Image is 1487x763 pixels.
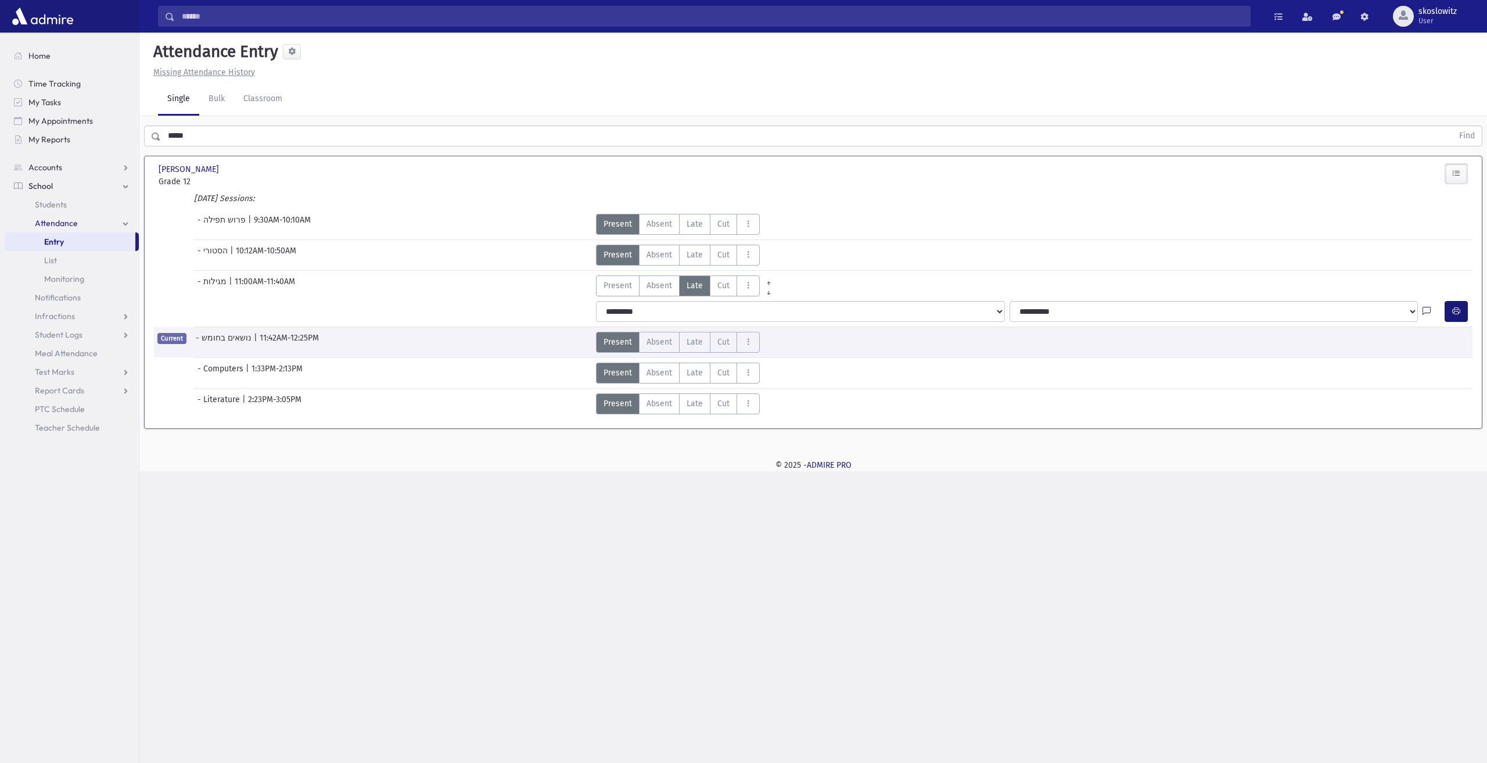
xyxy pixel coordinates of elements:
a: Single [158,83,199,116]
a: My Tasks [5,93,139,112]
img: AdmirePro [9,5,76,28]
span: Entry [44,237,64,247]
span: Time Tracking [28,78,81,89]
a: Attendance [5,214,139,232]
a: Report Cards [5,381,139,400]
span: Late [687,218,703,230]
span: Present [604,218,632,230]
h5: Attendance Entry [149,42,278,62]
span: - Computers [197,363,246,384]
span: Accounts [28,162,62,173]
a: Entry [5,232,135,251]
span: Late [687,336,703,348]
span: | [242,393,248,414]
span: Infractions [35,311,75,321]
span: - נושאים בחומש [196,332,254,353]
span: Students [35,199,67,210]
span: Test Marks [35,367,74,377]
a: Teacher Schedule [5,418,139,437]
div: AttTypes [596,393,760,414]
span: Notifications [35,292,81,303]
a: My Appointments [5,112,139,130]
span: Home [28,51,51,61]
span: Absent [646,336,672,348]
a: Time Tracking [5,74,139,93]
span: PTC Schedule [35,404,85,414]
i: [DATE] Sessions: [194,194,254,203]
a: Bulk [199,83,234,116]
div: © 2025 - [158,459,1468,471]
div: AttTypes [596,245,760,266]
span: 9:30AM-10:10AM [254,214,311,235]
a: List [5,251,139,270]
a: Classroom [234,83,292,116]
div: AttTypes [596,275,778,296]
span: Present [604,249,632,261]
span: 10:12AM-10:50AM [236,245,296,266]
span: 1:33PM-2:13PM [252,363,303,384]
a: Meal Attendance [5,344,139,363]
span: Cut [717,367,730,379]
span: My Tasks [28,97,61,108]
a: Home [5,46,139,65]
a: All Prior [760,275,778,285]
span: 11:42AM-12:25PM [260,332,319,353]
span: List [44,255,57,266]
span: Monitoring [44,274,84,284]
span: Present [604,397,632,410]
span: [PERSON_NAME] [159,163,221,175]
a: Monitoring [5,270,139,288]
div: AttTypes [596,214,760,235]
span: | [246,363,252,384]
span: Absent [646,397,672,410]
span: Late [687,249,703,261]
span: Student Logs [35,329,82,340]
span: | [254,332,260,353]
span: - הסטורי [197,245,230,266]
span: Absent [646,280,672,292]
span: 2:23PM-3:05PM [248,393,301,414]
a: Missing Attendance History [149,67,255,77]
span: Teacher Schedule [35,422,100,433]
a: Student Logs [5,325,139,344]
span: Present [604,280,632,292]
a: Students [5,195,139,214]
a: ADMIRE PRO [807,460,852,470]
button: Find [1452,126,1482,146]
span: Late [687,397,703,410]
span: skoslowitz [1418,7,1457,16]
span: Cut [717,280,730,292]
span: Report Cards [35,385,84,396]
a: PTC Schedule [5,400,139,418]
span: | [248,214,254,235]
a: All Later [760,285,778,294]
span: Current [157,333,186,344]
span: Cut [717,397,730,410]
span: User [1418,16,1457,26]
a: School [5,177,139,195]
a: Test Marks [5,363,139,381]
a: My Reports [5,130,139,149]
a: Infractions [5,307,139,325]
div: AttTypes [596,363,760,384]
span: Cut [717,336,730,348]
span: - פרוש תפילה [197,214,248,235]
span: 11:00AM-11:40AM [235,275,295,296]
span: Present [604,367,632,379]
span: - מגילות [197,275,229,296]
span: Meal Attendance [35,348,98,359]
span: Absent [646,218,672,230]
u: Missing Attendance History [153,67,255,77]
span: Present [604,336,632,348]
a: Notifications [5,288,139,307]
span: Grade 12 [159,175,367,188]
a: Accounts [5,158,139,177]
span: School [28,181,53,191]
span: Cut [717,218,730,230]
input: Search [175,6,1250,27]
span: | [230,245,236,266]
span: My Reports [28,134,70,145]
span: Absent [646,249,672,261]
span: - Literature [197,393,242,414]
span: | [229,275,235,296]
